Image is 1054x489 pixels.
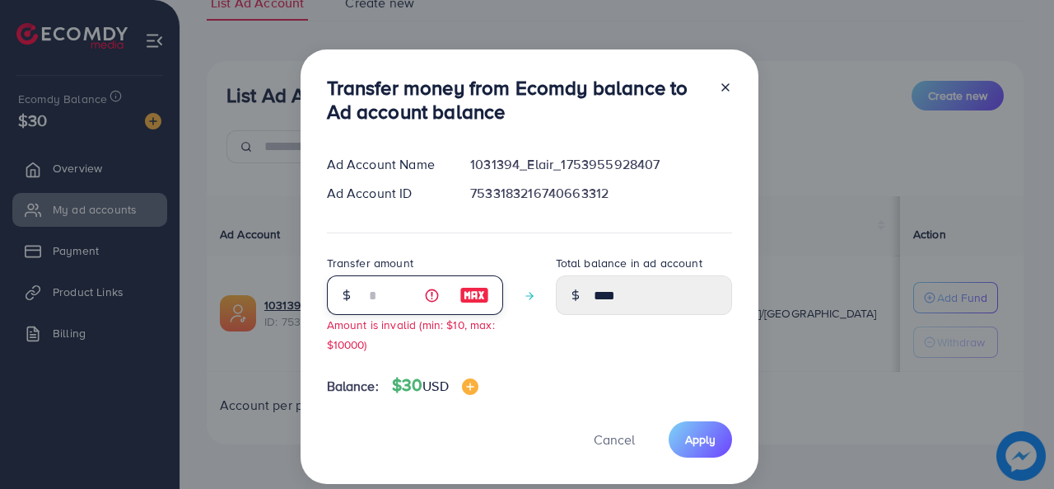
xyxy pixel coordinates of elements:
small: Amount is invalid (min: $10, max: $10000) [327,317,495,351]
img: image [462,379,478,395]
span: Cancel [594,430,635,449]
label: Total balance in ad account [556,255,702,271]
span: Apply [685,431,716,448]
label: Transfer amount [327,255,413,271]
img: image [459,285,489,305]
div: Ad Account ID [314,184,458,203]
h3: Transfer money from Ecomdy balance to Ad account balance [327,76,706,124]
div: Ad Account Name [314,155,458,174]
div: 1031394_Elair_1753955928407 [457,155,744,174]
button: Cancel [573,421,655,457]
div: 7533183216740663312 [457,184,744,203]
span: Balance: [327,377,379,396]
h4: $30 [392,375,478,396]
span: USD [422,377,448,395]
button: Apply [669,421,732,457]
